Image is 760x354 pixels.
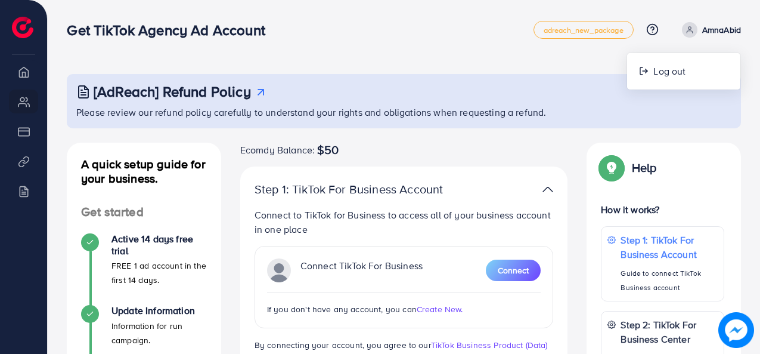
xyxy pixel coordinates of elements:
p: Step 1: TikTok For Business Account [255,182,448,196]
p: Connect to TikTok for Business to access all of your business account in one place [255,208,554,236]
p: Information for run campaign. [111,319,207,347]
p: AmnaAbid [702,23,741,37]
p: FREE 1 ad account in the first 14 days. [111,258,207,287]
p: Please review our refund policy carefully to understand your rights and obligations when requesti... [76,105,734,119]
img: TikTok partner [267,258,291,282]
span: $50 [317,143,339,157]
h4: A quick setup guide for your business. [67,157,221,186]
span: If you don't have any account, you can [267,303,417,315]
button: Connect [486,260,541,281]
p: How it works? [601,202,724,217]
li: Active 14 days free trial [67,233,221,305]
span: Create New. [417,303,463,315]
a: AmnaAbid [677,22,741,38]
span: Ecomdy Balance: [240,143,315,157]
a: adreach_new_package [533,21,634,39]
img: logo [12,17,33,38]
h4: Update Information [111,305,207,316]
p: Connect TikTok For Business [300,258,423,282]
h4: Active 14 days free trial [111,233,207,256]
p: Help [632,161,657,175]
h4: Get started [67,205,221,220]
img: Popup guide [601,157,622,178]
img: image [718,312,754,348]
span: Log out [653,64,685,78]
h3: Get TikTok Agency Ad Account [67,21,274,39]
h3: [AdReach] Refund Policy [94,83,251,100]
span: Connect [498,264,529,276]
span: adreach_new_package [544,26,623,34]
p: Guide to connect TikTok Business account [621,266,718,295]
p: Step 2: TikTok For Business Center [621,318,718,346]
p: Step 1: TikTok For Business Account [621,233,718,261]
ul: AmnaAbid [626,53,741,90]
img: TikTok partner [542,181,553,198]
